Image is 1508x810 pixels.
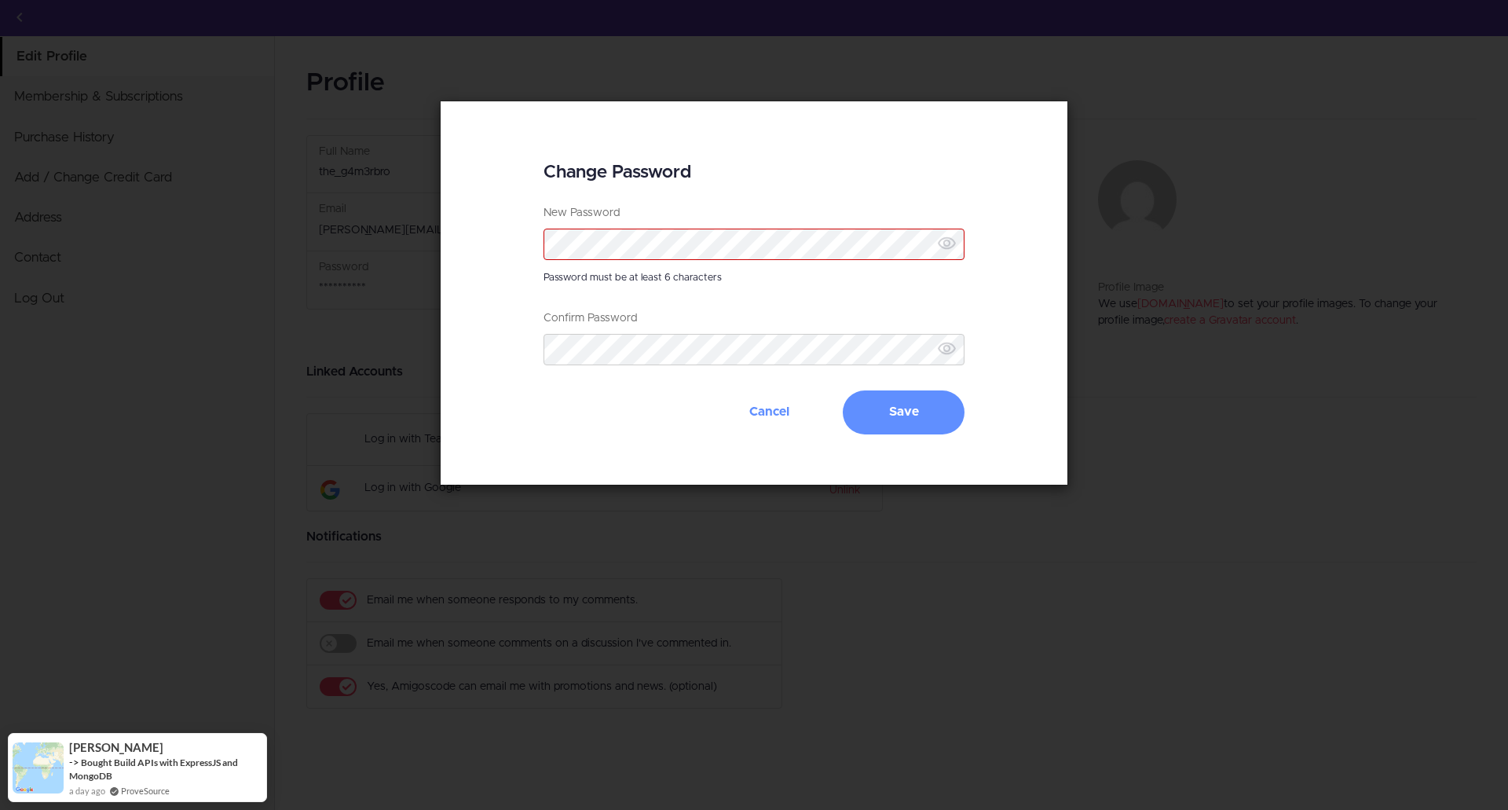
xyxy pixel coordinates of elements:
[121,784,170,797] a: ProveSource
[69,756,79,768] span: ->
[13,742,64,794] img: provesource social proof notification image
[69,784,105,797] span: a day ago
[69,757,238,782] a: Bought Build APIs with ExpressJS and MongoDB
[708,390,830,434] button: Cancel
[544,159,965,186] h4: Change Password
[544,310,637,327] label: Confirm Password
[69,741,163,754] span: [PERSON_NAME]
[544,271,965,286] div: Password must be at least 6 characters
[544,205,620,222] label: New Password
[843,390,964,434] button: Save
